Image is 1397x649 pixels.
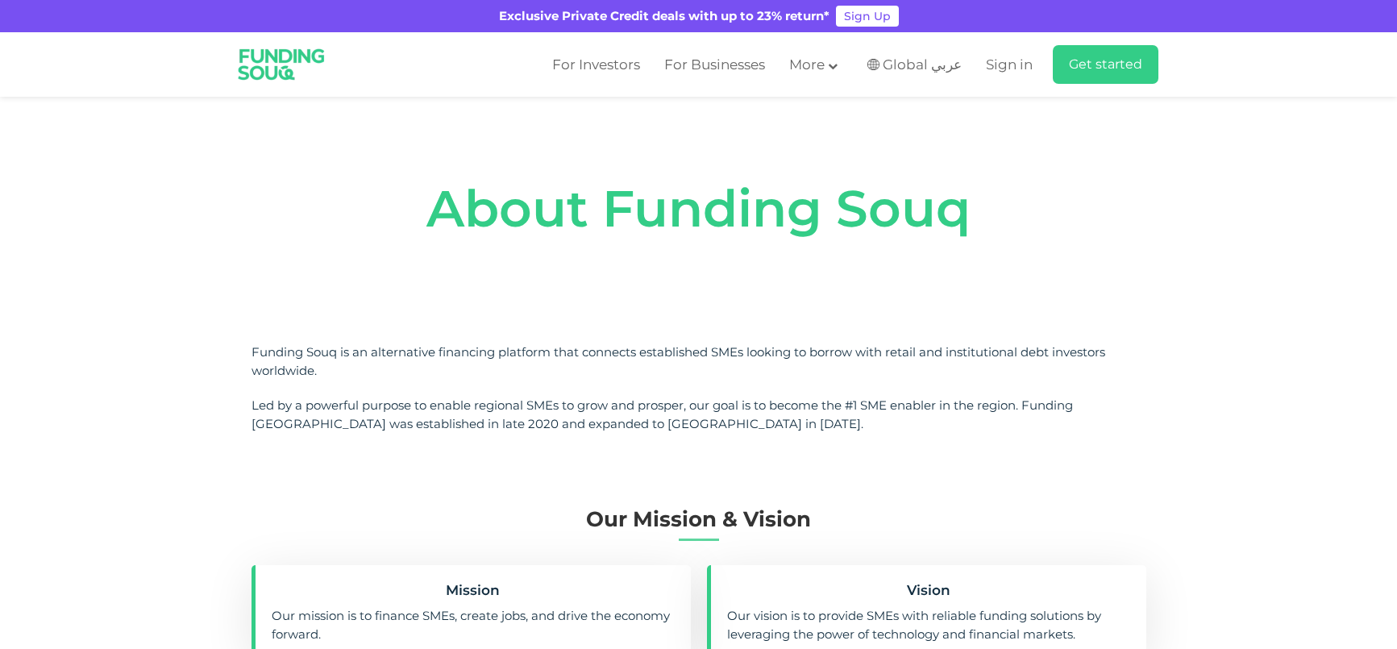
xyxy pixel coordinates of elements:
[252,397,1146,433] div: Led by a powerful purpose to enable regional SMEs to grow and prosper, our goal is to become the ...
[252,343,1146,380] div: Funding Souq is an alternative financing platform that connects established SMEs looking to borro...
[272,607,675,643] div: Our mission is to finance SMEs, create jobs, and drive the economy forward.
[499,7,829,26] div: Exclusive Private Credit deals with up to 23% return*
[227,35,336,94] img: Logo
[586,506,811,532] span: Our Mission & Vision
[867,59,879,70] img: SA Flag
[904,581,953,599] div: Vision
[443,581,502,599] div: Mission
[660,52,769,78] a: For Businesses
[986,56,1033,73] span: Sign in
[836,6,899,27] a: Sign Up
[727,607,1130,643] div: Our vision is to provide SMEs with reliable funding solutions by leveraging the power of technolo...
[252,181,1146,237] h1: About Funding Souq
[789,56,825,73] span: More
[982,52,1033,78] a: Sign in
[548,52,644,78] a: For Investors
[883,56,962,74] span: Global عربي
[1069,56,1142,72] span: Get started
